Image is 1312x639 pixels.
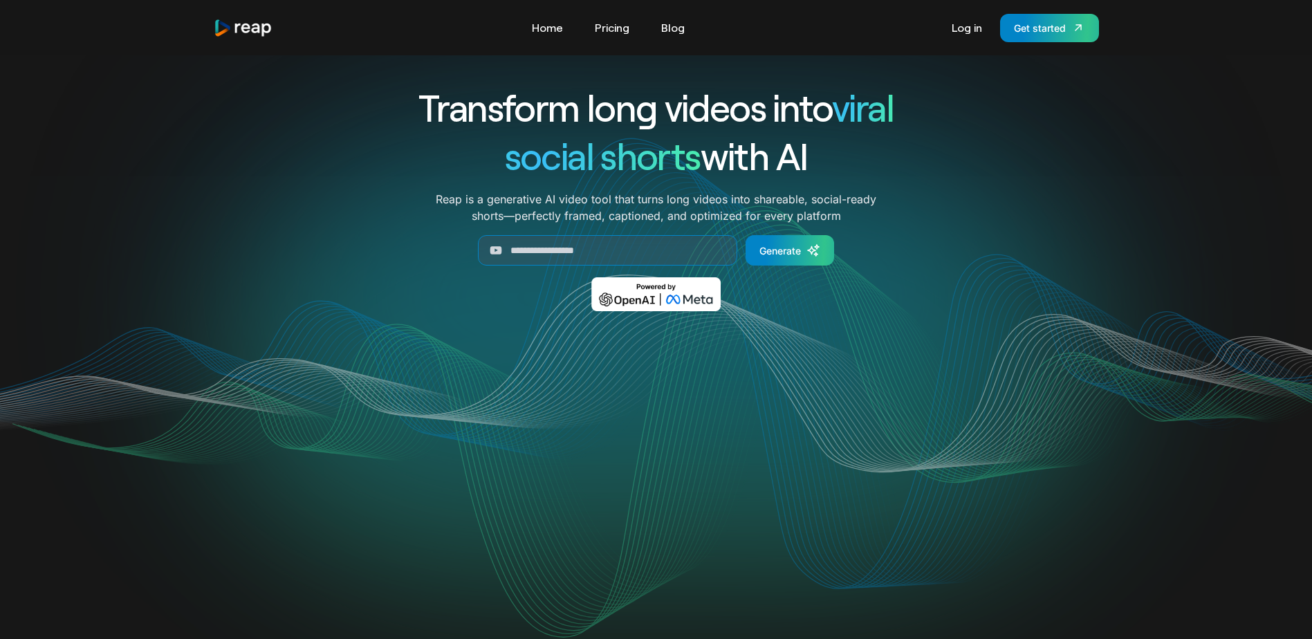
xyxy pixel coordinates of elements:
[369,83,944,131] h1: Transform long videos into
[945,17,989,39] a: Log in
[378,331,934,610] video: Your browser does not support the video tag.
[591,277,721,311] img: Powered by OpenAI & Meta
[1014,21,1066,35] div: Get started
[369,131,944,180] h1: with AI
[654,17,692,39] a: Blog
[214,19,273,37] img: reap logo
[436,191,876,224] p: Reap is a generative AI video tool that turns long videos into shareable, social-ready shorts—per...
[588,17,636,39] a: Pricing
[369,235,944,266] form: Generate Form
[746,235,834,266] a: Generate
[1000,14,1099,42] a: Get started
[759,243,801,258] div: Generate
[525,17,570,39] a: Home
[214,19,273,37] a: home
[832,84,894,129] span: viral
[505,133,701,178] span: social shorts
